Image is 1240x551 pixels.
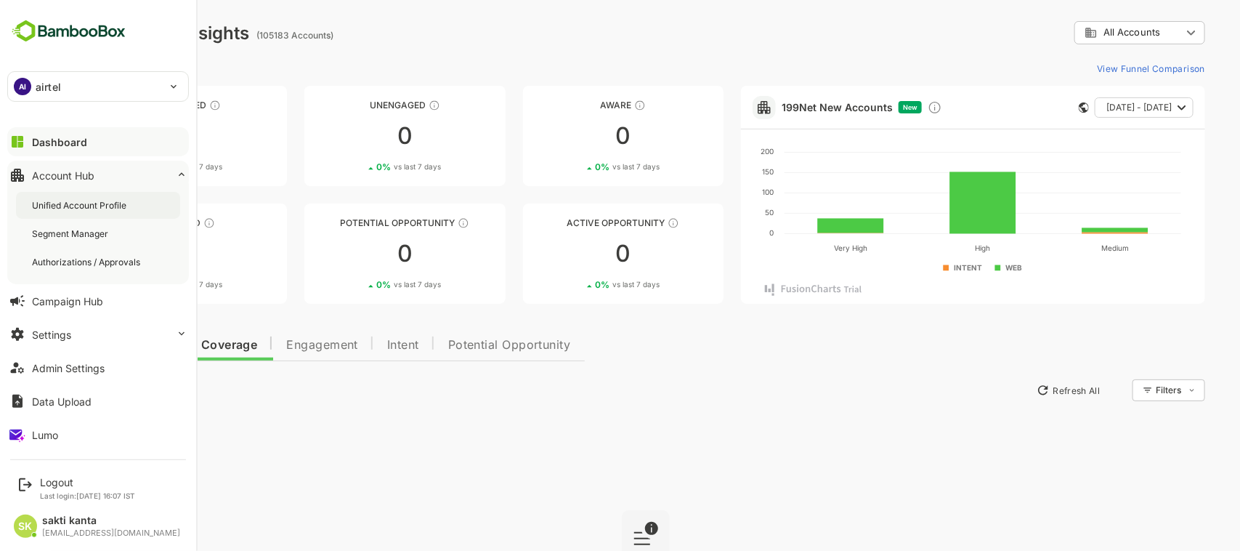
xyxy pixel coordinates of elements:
span: Intent [336,339,368,351]
text: High [925,244,940,253]
div: Potential Opportunity [254,217,455,228]
text: Medium [1050,244,1078,252]
div: [EMAIL_ADDRESS][DOMAIN_NAME] [42,528,180,538]
div: 0 % [107,279,171,290]
a: 199Net New Accounts [731,101,842,113]
div: Segment Manager [32,228,111,240]
a: Active OpportunityThese accounts have open opportunities which might be at any of the Sales Stage... [472,204,673,304]
button: New Insights [35,377,141,403]
span: Potential Opportunity [397,339,520,351]
a: EngagedThese accounts are warm, further nurturing would qualify them to MQAs00%vs last 7 days [35,204,236,304]
div: AI [14,78,31,95]
div: Unreached [35,100,236,110]
button: View Funnel Comparison [1040,57,1154,80]
div: These accounts have not shown enough engagement and need nurturing [378,100,389,111]
a: UnreachedThese accounts have not been engaged with for a defined time period00%vs last 7 days [35,86,236,186]
p: airtel [36,79,61,94]
span: vs last 7 days [562,161,609,172]
div: Lumo [32,429,58,441]
div: Account Hub [32,169,94,182]
button: Account Hub [7,161,189,190]
div: Active Opportunity [472,217,673,228]
span: vs last 7 days [343,279,390,290]
div: Logout [40,476,135,488]
text: 200 [710,147,723,156]
div: Unified Account Profile [32,199,129,212]
div: Settings [32,329,71,341]
p: Last login: [DATE] 16:07 IST [40,491,135,500]
div: These accounts are warm, further nurturing would qualify them to MQAs [153,217,164,229]
span: vs last 7 days [343,161,390,172]
button: Lumo [7,420,189,449]
div: These accounts have just entered the buying cycle and need further nurturing [583,100,595,111]
text: 100 [711,188,723,196]
div: This card does not support filter and segments [1028,102,1038,113]
div: Filters [1103,377,1154,403]
div: These accounts are MQAs and can be passed on to Inside Sales [407,217,418,229]
button: Dashboard [7,127,189,156]
div: sakti kanta [42,515,180,527]
span: New [852,103,867,111]
text: Very High [783,244,816,253]
text: 150 [711,167,723,176]
div: 0 [35,242,236,265]
div: All Accounts [1034,26,1131,39]
div: Admin Settings [32,362,105,374]
button: Refresh All [979,379,1055,402]
a: AwareThese accounts have just entered the buying cycle and need further nurturing00%vs last 7 days [472,86,673,186]
a: UnengagedThese accounts have not shown enough engagement and need nurturing00%vs last 7 days [254,86,455,186]
div: Filters [1105,385,1131,395]
div: SK [14,515,37,538]
span: Data Quality and Coverage [49,339,206,351]
ag: (105183 Accounts) [206,30,287,41]
button: Data Upload [7,387,189,416]
span: Engagement [235,339,307,351]
div: Authorizations / Approvals [32,256,143,268]
div: 0 % [325,161,390,172]
a: Potential OpportunityThese accounts are MQAs and can be passed on to Inside Sales00%vs last 7 days [254,204,455,304]
img: BambooboxFullLogoMark.5f36c76dfaba33ec1ec1367b70bb1252.svg [7,17,130,45]
span: All Accounts [1053,27,1109,38]
span: vs last 7 days [562,279,609,290]
div: Dashboard Insights [35,23,198,44]
button: Campaign Hub [7,286,189,315]
div: Unengaged [254,100,455,110]
text: 50 [714,208,723,217]
div: 0 % [544,161,609,172]
span: vs last 7 days [124,161,171,172]
div: 0 [254,242,455,265]
div: All Accounts [1024,19,1154,47]
div: Aware [472,100,673,110]
div: These accounts have open opportunities which might be at any of the Sales Stages [617,217,628,229]
div: 0 [254,124,455,148]
div: Discover new ICP-fit accounts showing engagement — via intent surges, anonymous website visits, L... [877,100,891,115]
button: Settings [7,320,189,349]
button: [DATE] - [DATE] [1044,97,1143,118]
div: 0 [472,242,673,265]
div: Campaign Hub [32,295,103,307]
text: 0 [718,228,723,237]
div: 0 % [107,161,171,172]
div: AIairtel [8,72,188,101]
button: Admin Settings [7,353,189,382]
div: 0 [472,124,673,148]
div: Dashboard [32,136,87,148]
div: 0 [35,124,236,148]
span: vs last 7 days [124,279,171,290]
div: Engaged [35,217,236,228]
div: 0 % [544,279,609,290]
div: 0 % [325,279,390,290]
div: Data Upload [32,395,92,408]
span: [DATE] - [DATE] [1055,98,1121,117]
div: These accounts have not been engaged with for a defined time period [158,100,170,111]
